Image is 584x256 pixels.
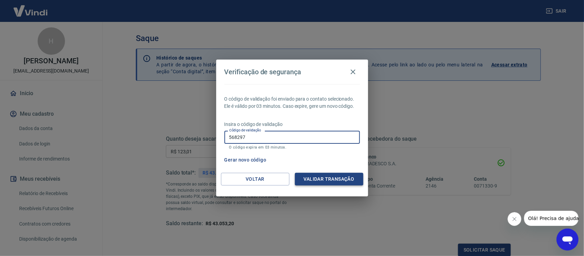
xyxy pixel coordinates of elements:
iframe: Botão para abrir a janela de mensagens [557,229,579,251]
button: Validar transação [295,173,363,185]
p: O código de validação foi enviado para o contato selecionado. Ele é válido por 03 minutos. Caso e... [224,95,360,110]
iframe: Fechar mensagem [508,212,521,226]
iframe: Mensagem da empresa [524,211,579,226]
span: Olá! Precisa de ajuda? [4,5,57,10]
h4: Verificação de segurança [224,68,301,76]
p: O código expira em 03 minutos. [229,145,355,150]
button: Voltar [221,173,289,185]
p: Insira o código de validação [224,121,360,128]
label: Código de validação [229,128,261,133]
button: Gerar novo código [222,154,269,166]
